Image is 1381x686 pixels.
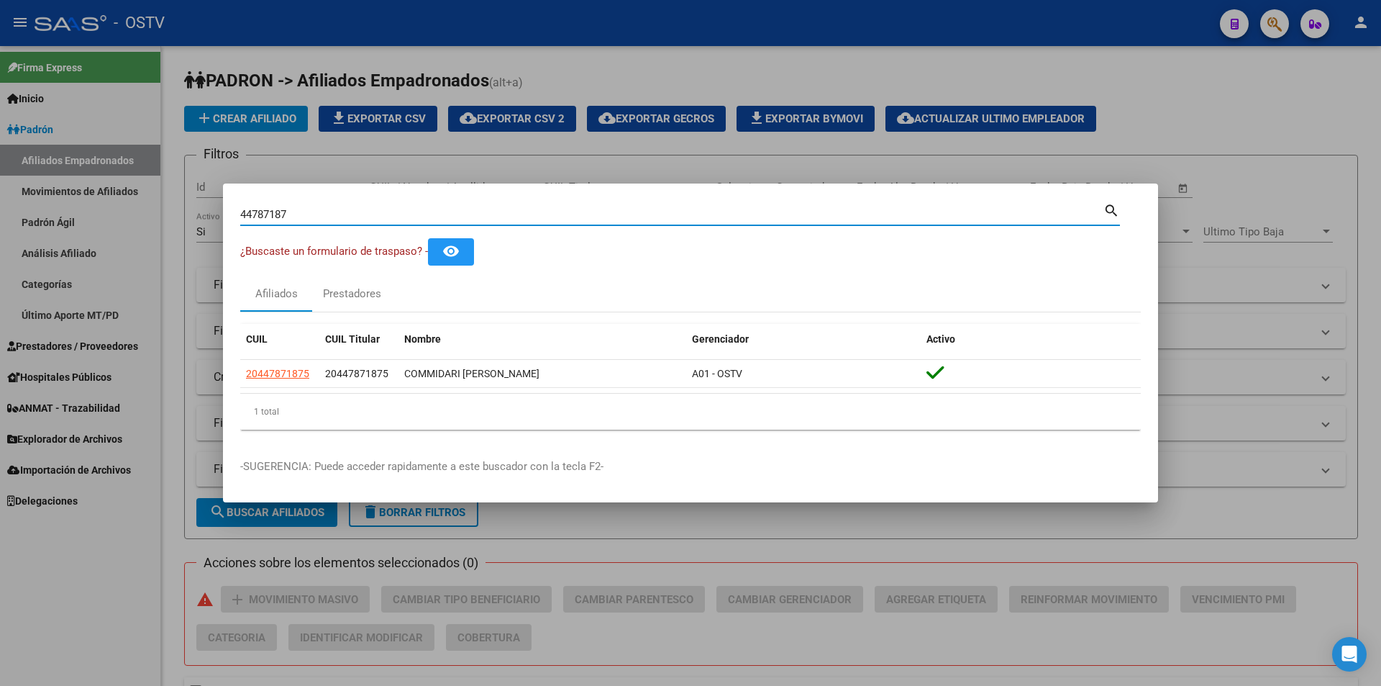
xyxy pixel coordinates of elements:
[240,324,319,355] datatable-header-cell: CUIL
[404,366,680,382] div: COMMIDARI [PERSON_NAME]
[686,324,921,355] datatable-header-cell: Gerenciador
[926,333,955,345] span: Activo
[255,286,298,302] div: Afiliados
[240,394,1141,430] div: 1 total
[404,333,441,345] span: Nombre
[921,324,1141,355] datatable-header-cell: Activo
[1332,637,1367,672] div: Open Intercom Messenger
[1103,201,1120,218] mat-icon: search
[325,368,388,379] span: 20447871875
[692,368,742,379] span: A01 - OSTV
[398,324,686,355] datatable-header-cell: Nombre
[442,243,460,260] mat-icon: remove_red_eye
[240,459,1141,475] p: -SUGERENCIA: Puede acceder rapidamente a este buscador con la tecla F2-
[319,324,398,355] datatable-header-cell: CUIL Titular
[246,333,268,345] span: CUIL
[692,333,749,345] span: Gerenciador
[323,286,381,302] div: Prestadores
[246,368,309,379] span: 20447871875
[240,245,428,258] span: ¿Buscaste un formulario de traspaso? -
[325,333,380,345] span: CUIL Titular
